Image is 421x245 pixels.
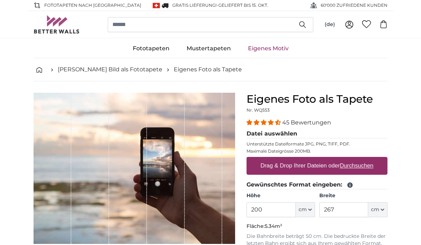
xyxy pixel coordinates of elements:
[368,202,387,217] button: cm
[247,148,387,154] p: Maximale Dateigrösse 200MB.
[321,2,387,9] span: 60'000 ZUFRIEDENE KUNDEN
[239,39,297,58] a: Eigenes Motiv
[178,39,239,58] a: Mustertapeten
[258,159,376,173] label: Drag & Drop Ihrer Dateien oder
[34,15,80,34] img: Betterwalls
[319,18,341,31] button: (de)
[371,206,379,213] span: cm
[174,65,242,74] a: Eigenes Foto als Tapete
[58,65,162,74] a: [PERSON_NAME] Bild als Fototapete
[124,39,178,58] a: Fototapeten
[282,119,331,126] span: 45 Bewertungen
[34,58,387,81] nav: breadcrumbs
[247,129,387,138] legend: Datei auswählen
[247,180,387,189] legend: Gewünschtes Format eingeben:
[296,202,315,217] button: cm
[299,206,307,213] span: cm
[247,119,282,126] span: 4.36 stars
[247,223,387,230] p: Fläche:
[340,163,374,169] u: Durchsuchen
[247,192,315,199] label: Höhe
[247,93,387,106] h1: Eigenes Foto als Tapete
[153,3,160,8] img: Schweiz
[265,223,282,229] span: 5.34m²
[218,2,268,8] span: Geliefert bis 15. Okt.
[172,2,217,8] span: GRATIS Lieferung!
[44,2,141,9] span: Fototapeten nach [GEOGRAPHIC_DATA]
[319,192,387,199] label: Breite
[247,107,270,113] span: Nr. WQ553
[217,2,268,8] span: -
[247,141,387,147] p: Unterstützte Dateiformate JPG, PNG, TIFF, PDF.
